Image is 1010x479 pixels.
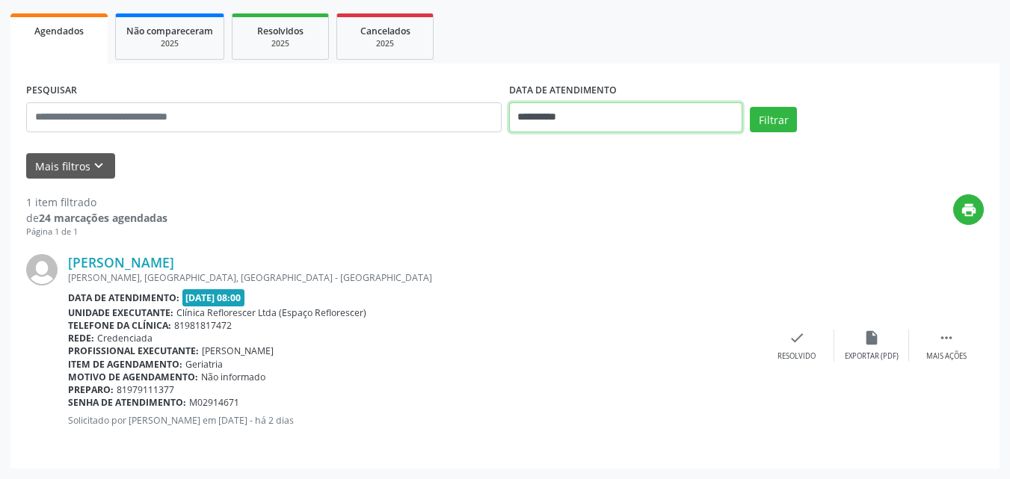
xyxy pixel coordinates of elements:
button: print [953,194,984,225]
i:  [938,330,955,346]
span: Agendados [34,25,84,37]
span: Clínica Reflorescer Ltda (Espaço Reflorescer) [176,306,366,319]
b: Preparo: [68,383,114,396]
i: keyboard_arrow_down [90,158,107,174]
button: Mais filtroskeyboard_arrow_down [26,153,115,179]
b: Data de atendimento: [68,291,179,304]
div: de [26,210,167,226]
b: Telefone da clínica: [68,319,171,332]
i: insert_drive_file [863,330,880,346]
span: [PERSON_NAME] [202,344,274,357]
span: M02914671 [189,396,239,409]
i: print [961,202,977,218]
div: Página 1 de 1 [26,226,167,238]
label: DATA DE ATENDIMENTO [509,79,617,102]
i: check [789,330,805,346]
span: 81979111377 [117,383,174,396]
b: Item de agendamento: [68,358,182,371]
div: [PERSON_NAME], [GEOGRAPHIC_DATA], [GEOGRAPHIC_DATA] - [GEOGRAPHIC_DATA] [68,271,760,284]
b: Rede: [68,332,94,344]
div: 2025 [126,38,213,49]
b: Profissional executante: [68,344,199,357]
b: Senha de atendimento: [68,396,186,409]
div: 1 item filtrado [26,194,167,210]
div: 2025 [243,38,318,49]
img: img [26,254,58,285]
span: Não informado [201,371,265,383]
span: [DATE] 08:00 [182,289,245,306]
span: Credenciada [97,332,153,344]
b: Unidade executante: [68,306,173,319]
div: Exportar (PDF) [845,351,899,362]
div: Resolvido [777,351,816,362]
b: Motivo de agendamento: [68,371,198,383]
span: 81981817472 [174,319,232,332]
span: Não compareceram [126,25,213,37]
span: Geriatria [185,358,223,371]
span: Cancelados [360,25,410,37]
div: 2025 [348,38,422,49]
strong: 24 marcações agendadas [39,211,167,225]
label: PESQUISAR [26,79,77,102]
span: Resolvidos [257,25,304,37]
p: Solicitado por [PERSON_NAME] em [DATE] - há 2 dias [68,414,760,427]
button: Filtrar [750,107,797,132]
a: [PERSON_NAME] [68,254,174,271]
div: Mais ações [926,351,967,362]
